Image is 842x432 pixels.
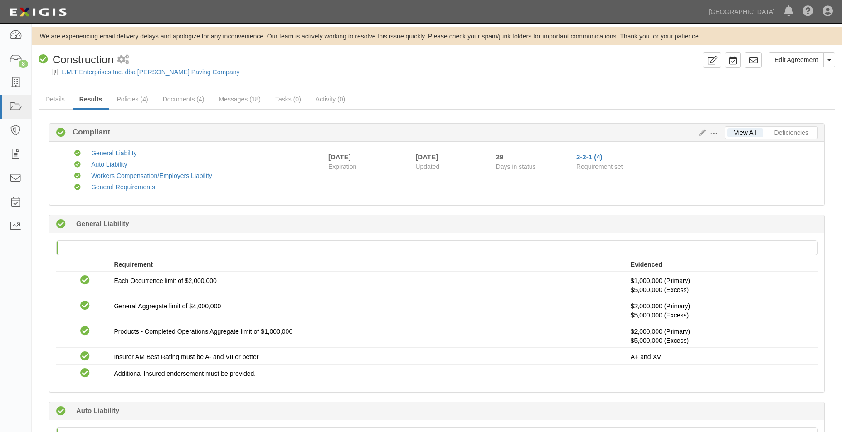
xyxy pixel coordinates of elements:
[631,352,811,361] p: A+ and XV
[91,161,127,168] a: Auto Liability
[268,90,308,108] a: Tasks (0)
[80,352,90,361] i: Compliant
[768,128,815,137] a: Deficiencies
[114,353,258,360] span: Insurer AM Best Rating must be A- and VII or better
[156,90,211,108] a: Documents (4)
[803,6,813,17] i: Help Center - Complianz
[309,90,352,108] a: Activity (0)
[80,276,90,285] i: Compliant
[328,152,351,162] div: [DATE]
[74,184,81,191] i: Compliant
[631,337,689,344] span: Policy #N-EC700076500 Insurer: Greenwich Insurance Company
[39,52,114,67] div: Construction
[114,261,153,268] strong: Requirement
[80,301,90,311] i: Compliant
[74,162,81,168] i: Compliant
[32,32,842,41] div: We are experiencing email delivery delays and apologize for any inconvenience. Our team is active...
[631,276,811,294] p: $1,000,000 (Primary)
[631,312,689,319] span: Policy #N-EC700076500 Insurer: Greenwich Insurance Company
[415,163,439,170] span: Updated
[496,152,569,162] div: Since 07/21/2025
[73,90,109,110] a: Results
[80,369,90,378] i: Compliant
[114,277,216,284] span: Each Occurrence limit of $2,000,000
[631,286,689,293] span: Policy #N-EC700076500 Insurer: Greenwich Insurance Company
[66,127,110,138] b: Compliant
[114,328,292,335] span: Products - Completed Operations Aggregate limit of $1,000,000
[91,149,136,157] a: General Liability
[56,128,66,138] i: Compliant
[769,52,824,67] a: Edit Agreement
[80,326,90,336] i: Compliant
[631,261,662,268] strong: Evidenced
[415,152,482,162] div: [DATE]
[74,150,81,157] i: Compliant
[39,90,72,108] a: Details
[704,3,779,21] a: [GEOGRAPHIC_DATA]
[117,55,129,65] i: 2 scheduled workflows
[76,219,129,228] b: General Liability
[91,172,212,179] a: Workers Compensation/Employers Liability
[56,220,66,229] i: Compliant 95 days (since 05/16/2025)
[328,162,409,171] span: Expiration
[727,128,763,137] a: View All
[7,4,69,20] img: logo-5460c22ac91f19d4615b14bd174203de0afe785f0fc80cf4dbbc73dc1793850b.png
[114,370,256,377] span: Additional Insured endorsement must be provided.
[631,327,811,345] p: $2,000,000 (Primary)
[91,183,155,191] a: General Requirements
[496,163,536,170] span: Days in status
[576,163,623,170] span: Requirement set
[19,60,28,68] div: 8
[61,68,239,76] a: L.M.T Enterprises Inc. dba [PERSON_NAME] Paving Company
[114,302,221,310] span: General Aggregate limit of $4,000,000
[576,153,603,161] a: 2-2-1 (4)
[110,90,155,108] a: Policies (4)
[631,302,811,320] p: $2,000,000 (Primary)
[212,90,268,108] a: Messages (18)
[53,53,114,66] span: Construction
[74,173,81,179] i: Compliant
[76,406,119,415] b: Auto Liability
[56,407,66,416] i: Compliant 95 days (since 05/16/2025)
[696,129,706,136] a: Edit Results
[39,55,48,64] i: Compliant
